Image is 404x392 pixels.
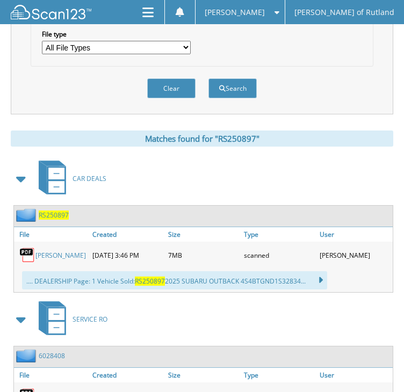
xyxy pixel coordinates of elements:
[241,368,317,382] a: Type
[14,368,90,382] a: File
[16,349,39,362] img: folder2.png
[39,351,65,360] a: 6028408
[73,315,107,324] span: SERVICE RO
[165,227,241,242] a: Size
[317,227,393,242] a: User
[350,340,404,392] iframe: Chat Widget
[11,5,91,19] img: scan123-logo-white.svg
[73,174,106,183] span: CAR DEALS
[135,277,165,286] span: RS250897
[16,208,39,222] img: folder2.png
[317,368,393,382] a: User
[32,298,107,340] a: SERVICE RO
[11,130,393,147] div: Matches found for "RS250897"
[205,9,265,16] span: [PERSON_NAME]
[294,9,394,16] span: [PERSON_NAME] of Rutland
[39,210,69,220] a: RS250897
[14,227,90,242] a: File
[42,30,191,39] label: File type
[165,368,241,382] a: Size
[208,78,257,98] button: Search
[90,244,165,266] div: [DATE] 3:46 PM
[19,247,35,263] img: PDF.png
[22,271,327,289] div: .... DEALERSHIP Page: 1 Vehicle Sold: 2025 SUBARU OUTBACK 4S4BTGND1S32834...
[241,244,317,266] div: scanned
[241,227,317,242] a: Type
[317,244,393,266] div: [PERSON_NAME]
[165,244,241,266] div: 7MB
[90,227,165,242] a: Created
[147,78,196,98] button: Clear
[32,157,106,200] a: CAR DEALS
[90,368,165,382] a: Created
[35,251,86,260] a: [PERSON_NAME]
